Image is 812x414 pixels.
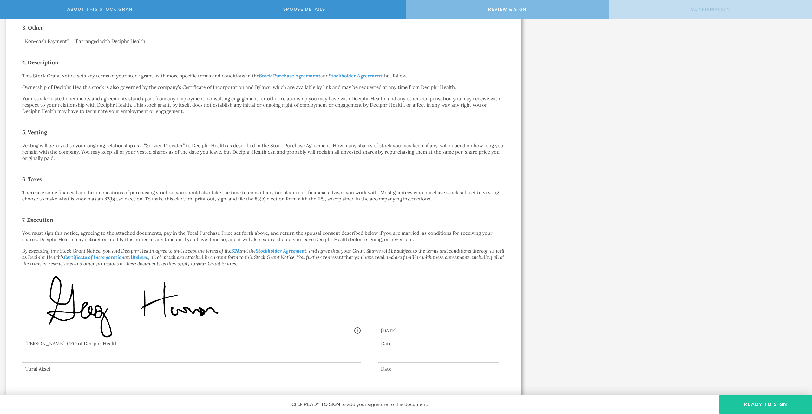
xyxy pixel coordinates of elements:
[329,73,382,79] a: Stockholder Agreement
[488,7,527,12] span: Review & Sign
[22,127,506,137] h2: 5. Vesting
[283,7,325,12] span: Spouse Details
[22,142,506,161] p: Vesting will be keyed to your ongoing relationship as a “Service Provider” to Deciphr Health as d...
[25,275,258,338] img: D1yrsyXSSZMzAAAAAElFTkSuQmCC
[72,38,506,45] td: If arranged with Deciphr Health
[22,230,506,243] p: You must sign this notice, agreeing to the attached documents, pay in the Total Purchase Price se...
[22,174,506,184] h2: 6. Taxes
[22,84,506,90] p: Ownership of Deciphr Health’s stock is also governed by the company’s Certificate of Incorporatio...
[719,395,812,414] button: Ready to Sign
[67,7,136,12] span: About this stock grant
[22,57,506,68] h2: 4. Description
[22,215,506,225] h2: 7. Execution
[259,73,320,79] a: Stock Purchase Agreement
[780,365,812,395] iframe: Chat Widget
[22,38,72,45] td: Non-cash Payment?
[22,366,361,372] div: Tural Aksel
[22,23,506,33] h2: 3. Other
[378,321,499,337] div: [DATE]
[132,254,148,260] a: Bylaws
[231,248,240,254] a: SPA
[22,73,506,79] p: This Stock Grant Notice sets key terms of your stock grant, with more specific terms and conditio...
[378,366,499,372] div: Date
[22,95,506,115] p: Your stock-related documents and agreements stand apart from any employment, consulting engagemen...
[22,248,504,266] em: By executing this Stock Grant Notice, you and Deciphr Health agree to and accept the terms of the...
[291,401,428,408] span: Click READY TO SIGN to add your signature to this document.
[22,189,506,202] p: There are some financial and tax implications of purchasing stock so you should also take the tim...
[64,254,124,260] a: Certificate of Incorporation
[691,7,730,12] span: Confirmation
[256,248,306,254] a: Stockholder Agreement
